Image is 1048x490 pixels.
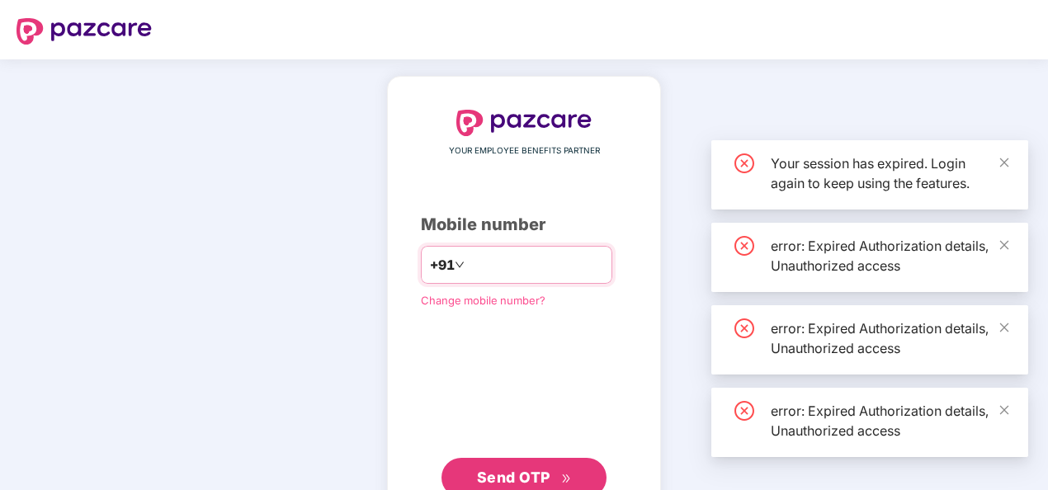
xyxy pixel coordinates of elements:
[734,318,754,338] span: close-circle
[449,144,600,158] span: YOUR EMPLOYEE BENEFITS PARTNER
[998,322,1010,333] span: close
[771,236,1008,276] div: error: Expired Authorization details, Unauthorized access
[421,294,545,307] a: Change mobile number?
[998,404,1010,416] span: close
[561,474,572,484] span: double-right
[771,153,1008,193] div: Your session has expired. Login again to keep using the features.
[455,260,465,270] span: down
[734,236,754,256] span: close-circle
[998,239,1010,251] span: close
[771,401,1008,441] div: error: Expired Authorization details, Unauthorized access
[734,401,754,421] span: close-circle
[771,318,1008,358] div: error: Expired Authorization details, Unauthorized access
[456,110,592,136] img: logo
[998,157,1010,168] span: close
[17,18,152,45] img: logo
[734,153,754,173] span: close-circle
[430,255,455,276] span: +91
[421,212,627,238] div: Mobile number
[477,469,550,486] span: Send OTP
